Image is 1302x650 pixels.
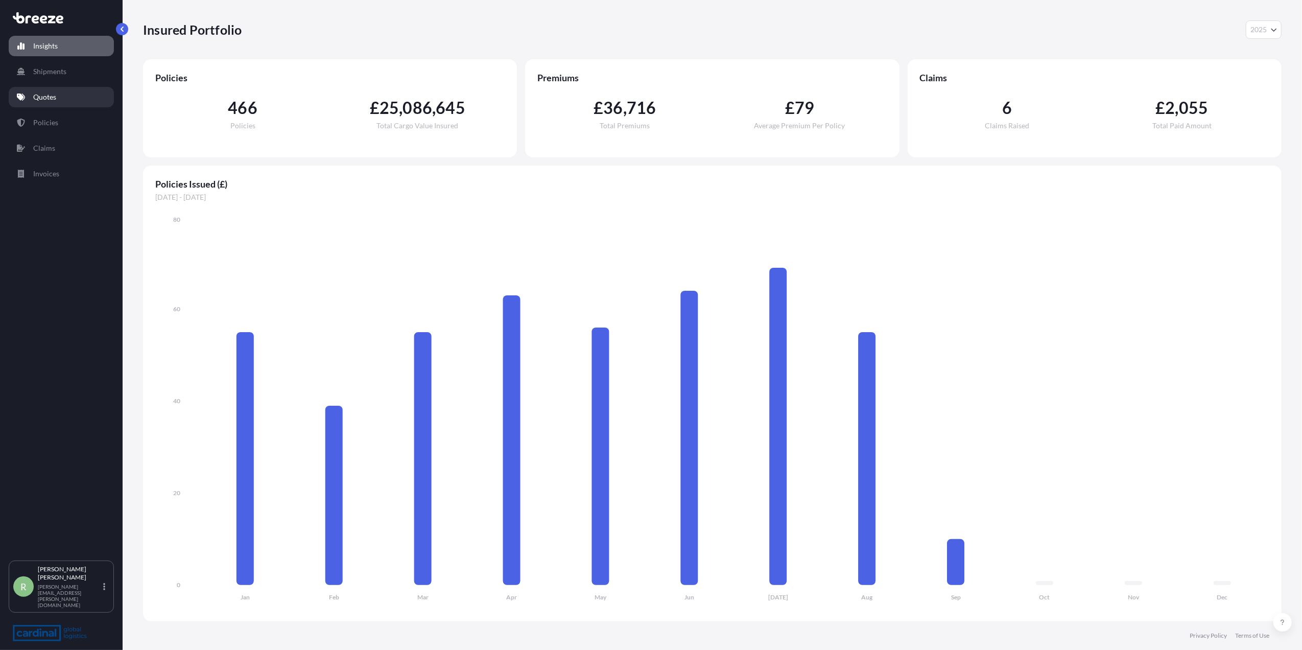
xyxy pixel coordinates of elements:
p: Insured Portfolio [143,21,242,38]
span: Average Premium Per Policy [754,122,845,129]
a: Claims [9,138,114,158]
span: Policies [155,72,505,84]
tspan: Nov [1128,594,1140,601]
a: Shipments [9,61,114,82]
p: Claims [33,143,55,153]
p: [PERSON_NAME] [PERSON_NAME] [38,565,101,582]
span: 2025 [1250,25,1267,35]
p: Policies [33,118,58,128]
span: Premiums [537,72,887,84]
tspan: Aug [861,594,873,601]
span: 36 [603,100,623,116]
span: Claims Raised [985,122,1029,129]
span: , [432,100,436,116]
p: [PERSON_NAME][EMAIL_ADDRESS][PERSON_NAME][DOMAIN_NAME] [38,584,101,608]
span: Policies [230,122,255,129]
tspan: Jun [684,594,694,601]
span: 2 [1166,100,1175,116]
span: 716 [627,100,656,116]
span: 055 [1179,100,1209,116]
tspan: May [595,594,607,601]
span: 79 [795,100,814,116]
span: Policies Issued (£) [155,178,1269,190]
a: Invoices [9,164,114,184]
tspan: Apr [506,594,517,601]
tspan: Oct [1039,594,1050,601]
span: 25 [380,100,399,116]
img: organization-logo [13,625,87,641]
tspan: 0 [177,581,180,589]
span: £ [370,100,380,116]
span: , [399,100,403,116]
span: 6 [1002,100,1012,116]
tspan: Sep [951,594,961,601]
span: Total Premiums [600,122,650,129]
span: , [1175,100,1179,116]
span: £ [594,100,603,116]
span: [DATE] - [DATE] [155,192,1269,202]
span: 086 [403,100,432,116]
a: Quotes [9,87,114,107]
span: R [20,582,27,592]
tspan: Feb [329,594,339,601]
tspan: [DATE] [768,594,788,601]
span: Total Paid Amount [1152,122,1212,129]
tspan: Jan [241,594,250,601]
p: Shipments [33,66,66,77]
p: Invoices [33,169,59,179]
a: Terms of Use [1235,632,1269,640]
tspan: 40 [173,397,180,405]
span: 466 [228,100,257,116]
a: Policies [9,112,114,133]
tspan: Mar [417,594,429,601]
tspan: 60 [173,305,180,313]
button: Year Selector [1246,20,1282,39]
tspan: 80 [173,216,180,223]
a: Privacy Policy [1190,632,1227,640]
span: , [623,100,627,116]
span: £ [785,100,795,116]
p: Quotes [33,92,56,102]
tspan: Dec [1217,594,1228,601]
span: Claims [920,72,1269,84]
a: Insights [9,36,114,56]
span: 645 [436,100,465,116]
tspan: 20 [173,489,180,497]
p: Insights [33,41,58,51]
span: Total Cargo Value Insured [376,122,458,129]
span: £ [1155,100,1165,116]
